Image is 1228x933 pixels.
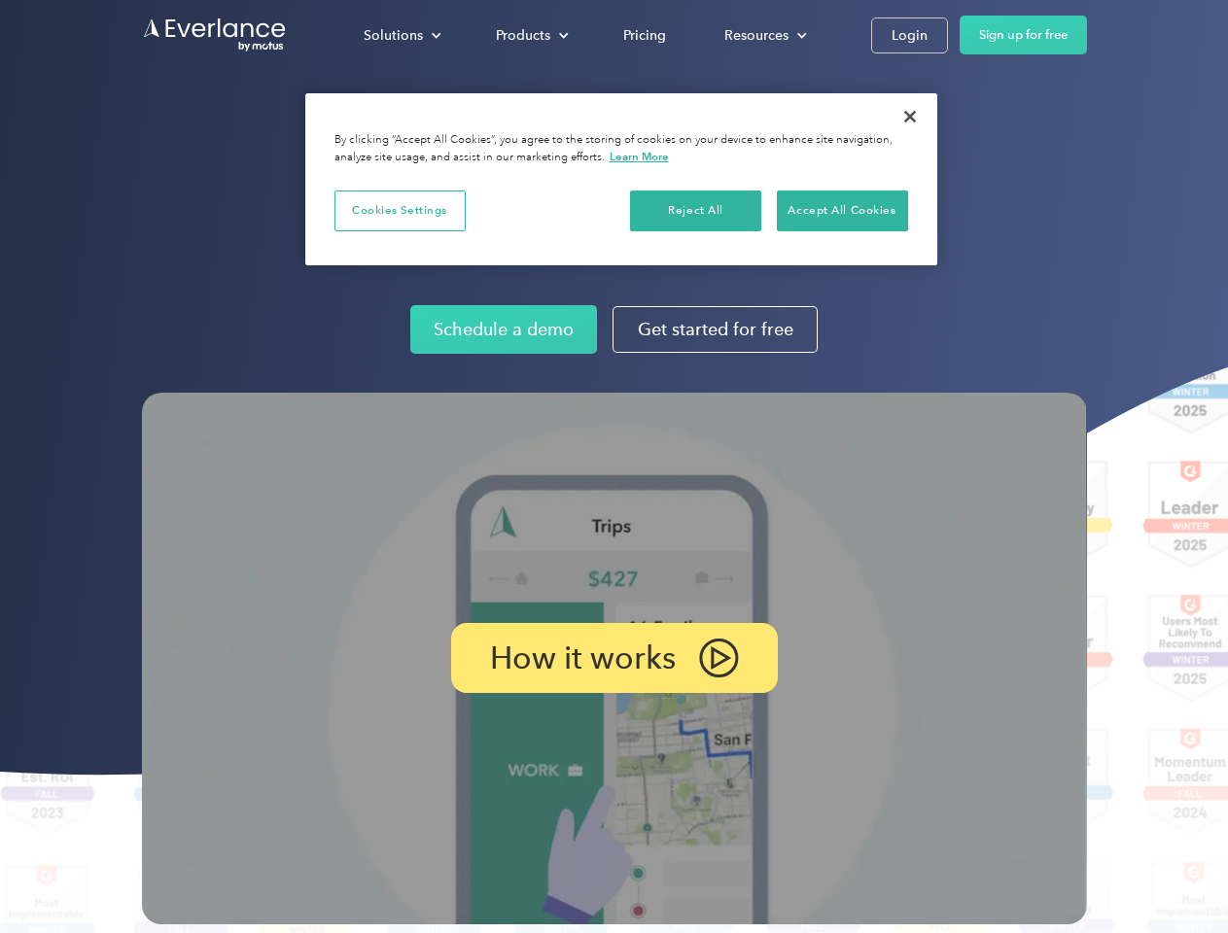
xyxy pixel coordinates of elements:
a: Login [871,17,948,53]
a: Go to homepage [142,17,288,53]
button: Cookies Settings [334,190,466,231]
a: Sign up for free [960,16,1087,54]
div: Solutions [344,18,457,52]
a: Pricing [604,18,685,52]
div: Cookie banner [305,93,937,265]
div: Privacy [305,93,937,265]
button: Close [889,95,931,138]
div: Resources [705,18,823,52]
input: Submit [143,116,241,156]
a: Schedule a demo [410,305,597,354]
div: Products [496,23,550,48]
button: Reject All [630,190,761,231]
div: Resources [724,23,789,48]
div: Pricing [623,23,666,48]
div: Products [476,18,584,52]
p: How it works [490,646,676,670]
a: Get started for free [613,306,818,353]
div: Solutions [364,23,423,48]
div: By clicking “Accept All Cookies”, you agree to the storing of cookies on your device to enhance s... [334,132,908,166]
button: Accept All Cookies [777,190,908,231]
a: More information about your privacy, opens in a new tab [610,150,669,163]
div: Login [892,23,928,48]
